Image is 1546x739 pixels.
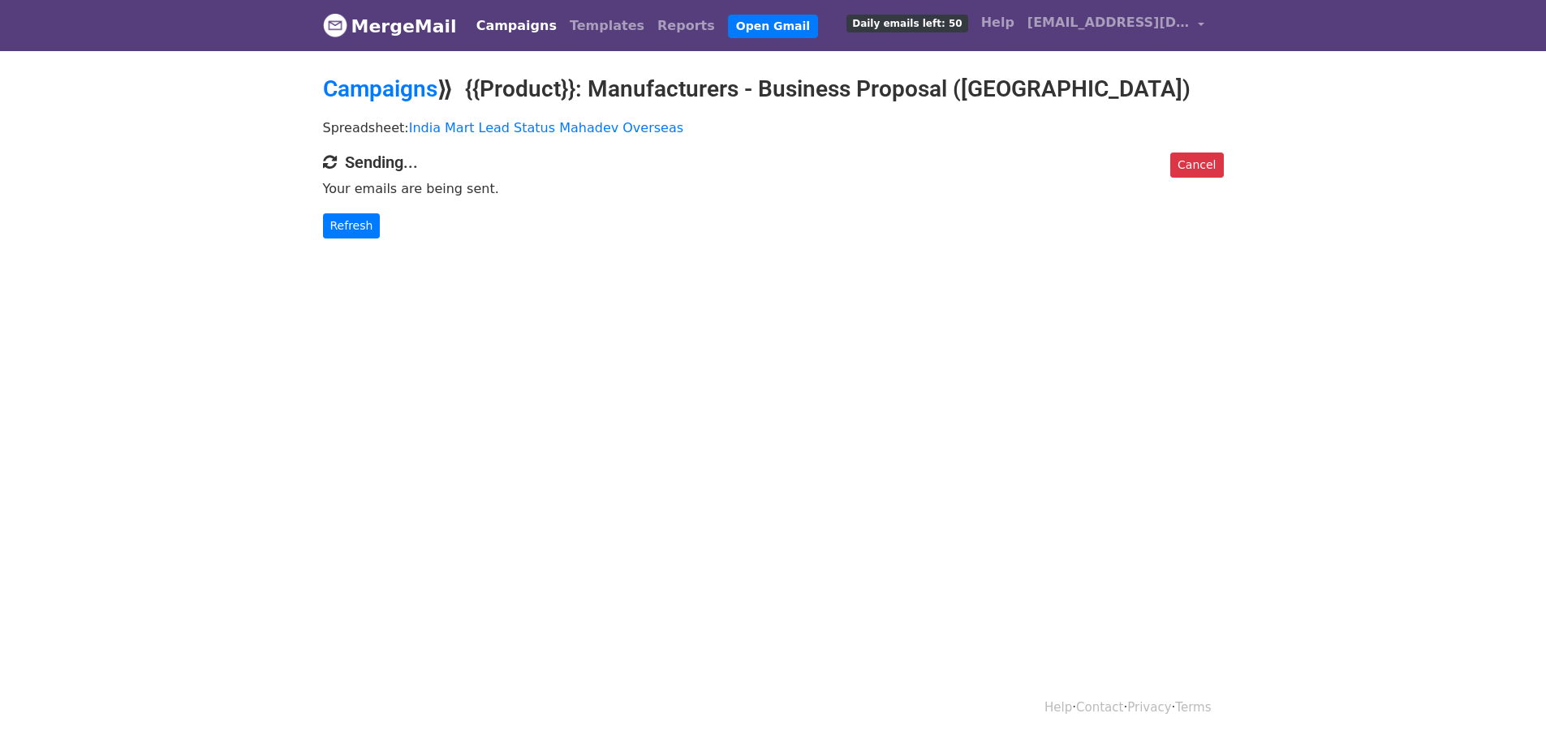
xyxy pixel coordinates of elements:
[323,9,457,43] a: MergeMail
[470,10,563,42] a: Campaigns
[1127,700,1171,715] a: Privacy
[1044,700,1072,715] a: Help
[563,10,651,42] a: Templates
[323,119,1224,136] p: Spreadsheet:
[323,213,381,238] a: Refresh
[840,6,974,39] a: Daily emails left: 50
[1170,153,1223,178] a: Cancel
[1175,700,1211,715] a: Terms
[1021,6,1211,45] a: [EMAIL_ADDRESS][DOMAIN_NAME]
[975,6,1021,39] a: Help
[651,10,721,42] a: Reports
[323,13,347,37] img: MergeMail logo
[846,15,967,32] span: Daily emails left: 50
[409,120,683,135] a: India Mart Lead Status Mahadev Overseas
[1076,700,1123,715] a: Contact
[323,75,1224,103] h2: ⟫ {{Product}}: Manufacturers - Business Proposal ([GEOGRAPHIC_DATA])
[1027,13,1190,32] span: [EMAIL_ADDRESS][DOMAIN_NAME]
[323,180,1224,197] p: Your emails are being sent.
[323,153,1224,172] h4: Sending...
[728,15,818,38] a: Open Gmail
[323,75,437,102] a: Campaigns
